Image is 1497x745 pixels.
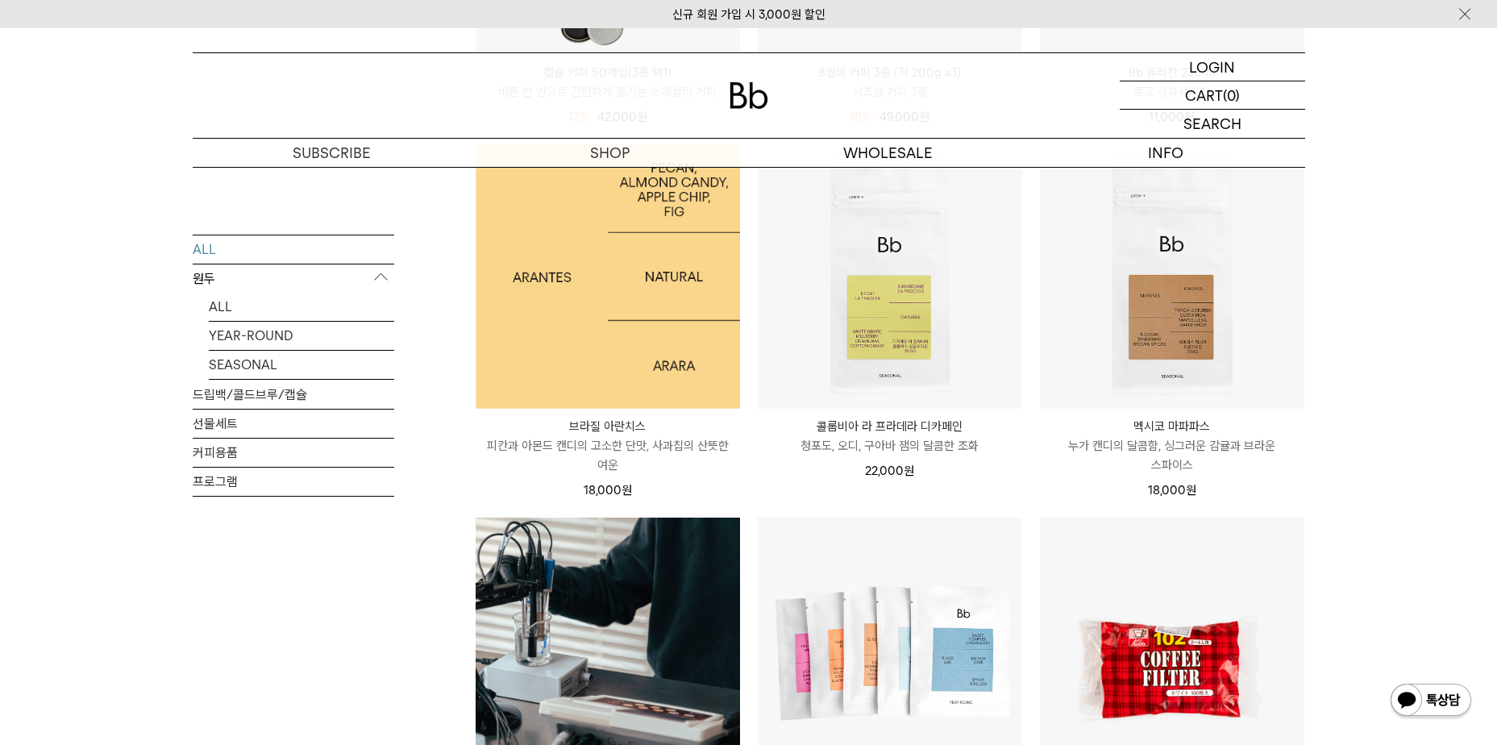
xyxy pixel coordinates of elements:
[672,7,825,22] a: 신규 회원 가입 시 3,000원 할인
[758,144,1022,409] img: 콜롬비아 라 프라데라 디카페인
[1185,81,1223,109] p: CART
[476,417,740,436] p: 브라질 아란치스
[758,417,1022,436] p: 콜롬비아 라 프라데라 디카페인
[1189,53,1235,81] p: LOGIN
[1186,483,1196,497] span: 원
[193,380,394,408] a: 드립백/콜드브루/캡슐
[193,409,394,437] a: 선물세트
[1389,682,1473,721] img: 카카오톡 채널 1:1 채팅 버튼
[749,139,1027,167] p: WHOLESALE
[193,264,394,293] p: 원두
[622,483,632,497] span: 원
[209,292,394,320] a: ALL
[865,464,914,478] span: 22,000
[193,139,471,167] a: SUBSCRIBE
[209,350,394,378] a: SEASONAL
[1040,144,1304,409] img: 멕시코 마파파스
[584,483,632,497] span: 18,000
[193,438,394,466] a: 커피용품
[730,82,768,109] img: 로고
[1040,417,1304,475] a: 멕시코 마파파스 누가 캔디의 달콤함, 싱그러운 감귤과 브라운 스파이스
[476,144,740,409] a: 브라질 아란치스
[1040,417,1304,436] p: 멕시코 마파파스
[1120,81,1305,110] a: CART (0)
[1223,81,1240,109] p: (0)
[758,417,1022,456] a: 콜롬비아 라 프라데라 디카페인 청포도, 오디, 구아바 잼의 달콤한 조화
[1148,483,1196,497] span: 18,000
[471,139,749,167] a: SHOP
[904,464,914,478] span: 원
[193,467,394,495] a: 프로그램
[476,144,740,409] img: 1000000483_add2_079.jpg
[193,235,394,263] a: ALL
[1183,110,1241,138] p: SEARCH
[1120,53,1305,81] a: LOGIN
[1027,139,1305,167] p: INFO
[1040,436,1304,475] p: 누가 캔디의 달콤함, 싱그러운 감귤과 브라운 스파이스
[476,417,740,475] a: 브라질 아란치스 피칸과 아몬드 캔디의 고소한 단맛, 사과칩의 산뜻한 여운
[209,321,394,349] a: YEAR-ROUND
[476,436,740,475] p: 피칸과 아몬드 캔디의 고소한 단맛, 사과칩의 산뜻한 여운
[758,436,1022,456] p: 청포도, 오디, 구아바 잼의 달콤한 조화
